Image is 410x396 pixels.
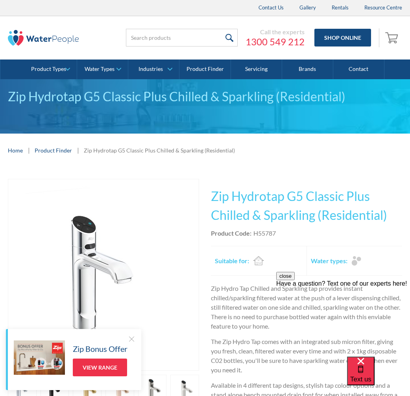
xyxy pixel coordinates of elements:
[26,59,77,79] a: Product Types
[211,229,251,237] strong: Product Code:
[385,31,400,44] img: shopping cart
[8,30,79,46] img: The Water People
[26,179,182,370] img: Zip Hydrotap G5 Classic Plus Chilled & Sparkling (Residential)
[14,340,65,375] img: Zip Bonus Offer
[383,28,402,47] a: Open empty cart
[27,145,31,155] div: |
[128,59,179,79] a: Industries
[139,66,163,73] div: Industries
[35,146,72,154] a: Product Finder
[276,272,410,366] iframe: podium webchat widget prompt
[211,284,402,331] p: Zip Hydro Tap Chilled and Sparkling tap provides instant chilled/sparkling filtered water at the ...
[77,59,128,79] a: Water Types
[8,146,23,154] a: Home
[282,59,333,79] a: Brands
[333,59,384,79] a: Contact
[215,256,249,266] h2: Suitable for:
[76,145,80,155] div: |
[31,66,66,73] div: Product Types
[126,29,238,46] input: Search products
[179,59,231,79] a: Product Finder
[85,66,115,73] div: Water Types
[253,229,276,238] div: H55787
[231,59,282,79] a: Servicing
[246,36,305,48] a: 1300 549 212
[246,28,305,36] div: Call the experts
[311,256,347,266] h2: Water types:
[314,29,371,46] a: Shop Online
[8,179,199,371] a: open lightbox
[211,187,402,225] h1: Zip Hydrotap G5 Classic Plus Chilled & Sparkling (Residential)
[8,87,402,106] div: Zip Hydrotap G5 Classic Plus Chilled & Sparkling (Residential)
[84,146,235,154] div: Zip Hydrotap G5 Classic Plus Chilled & Sparkling (Residential)
[211,337,402,375] p: The Zip Hydro Tap comes with an integrated sub micron filter, giving you fresh, clean, filtered w...
[347,357,410,396] iframe: podium webchat widget bubble
[73,343,127,355] h5: Zip Bonus Offer
[73,359,127,376] a: View Range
